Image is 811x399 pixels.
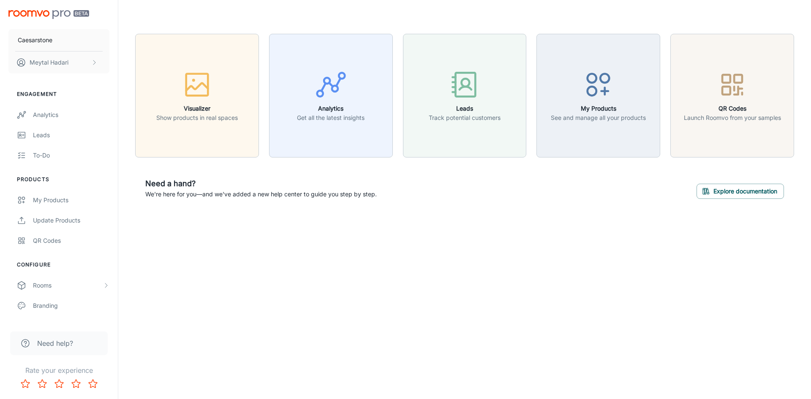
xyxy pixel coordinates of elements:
a: Explore documentation [697,186,784,195]
button: AnalyticsGet all the latest insights [269,34,393,157]
h6: Visualizer [156,104,238,113]
div: My Products [33,195,109,205]
h6: QR Codes [684,104,781,113]
button: Caesarstone [8,29,109,51]
p: Track potential customers [429,113,501,122]
div: Update Products [33,216,109,225]
a: QR CodesLaunch Roomvo from your samples [670,91,794,99]
button: My ProductsSee and manage all your products [536,34,660,157]
h6: Analytics [297,104,365,113]
div: To-do [33,151,109,160]
p: Launch Roomvo from your samples [684,113,781,122]
div: QR Codes [33,236,109,245]
div: Analytics [33,110,109,119]
div: Leads [33,130,109,140]
a: My ProductsSee and manage all your products [536,91,660,99]
p: Show products in real spaces [156,113,238,122]
p: Meytal Hadari [30,58,68,67]
button: Explore documentation [697,184,784,199]
button: Meytal Hadari [8,52,109,73]
button: VisualizerShow products in real spaces [135,34,259,157]
a: LeadsTrack potential customers [403,91,527,99]
button: LeadsTrack potential customers [403,34,527,157]
img: Roomvo PRO Beta [8,10,89,19]
p: Caesarstone [18,35,52,45]
h6: Need a hand? [145,178,377,190]
h6: Leads [429,104,501,113]
p: We're here for you—and we've added a new help center to guide you step by step. [145,190,377,199]
a: AnalyticsGet all the latest insights [269,91,393,99]
button: QR CodesLaunch Roomvo from your samples [670,34,794,157]
p: Get all the latest insights [297,113,365,122]
p: See and manage all your products [551,113,646,122]
h6: My Products [551,104,646,113]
